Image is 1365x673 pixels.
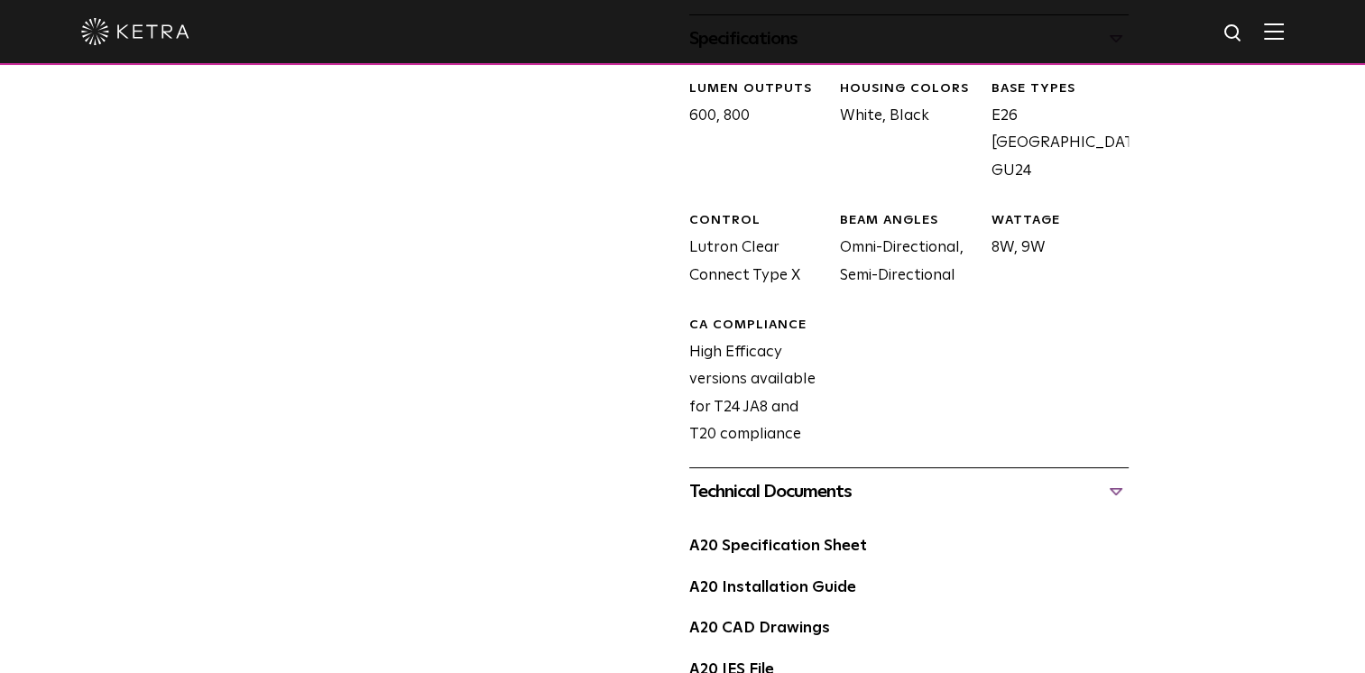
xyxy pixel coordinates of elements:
[991,212,1128,230] div: WATTAGE
[840,80,977,98] div: HOUSING COLORS
[977,80,1128,185] div: E26 [GEOGRAPHIC_DATA], GU24
[676,80,826,185] div: 600, 800
[689,580,856,595] a: A20 Installation Guide
[1264,23,1284,40] img: Hamburger%20Nav.svg
[676,317,826,449] div: High Efficacy versions available for T24 JA8 and T20 compliance
[81,18,189,45] img: ketra-logo-2019-white
[689,477,1129,506] div: Technical Documents
[689,80,826,98] div: LUMEN OUTPUTS
[689,539,867,554] a: A20 Specification Sheet
[826,80,977,185] div: White, Black
[676,212,826,290] div: Lutron Clear Connect Type X
[977,212,1128,290] div: 8W, 9W
[840,212,977,230] div: BEAM ANGLES
[1222,23,1245,45] img: search icon
[826,212,977,290] div: Omni-Directional, Semi-Directional
[689,317,826,335] div: CA Compliance
[991,80,1128,98] div: BASE TYPES
[689,621,830,636] a: A20 CAD Drawings
[689,212,826,230] div: CONTROL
